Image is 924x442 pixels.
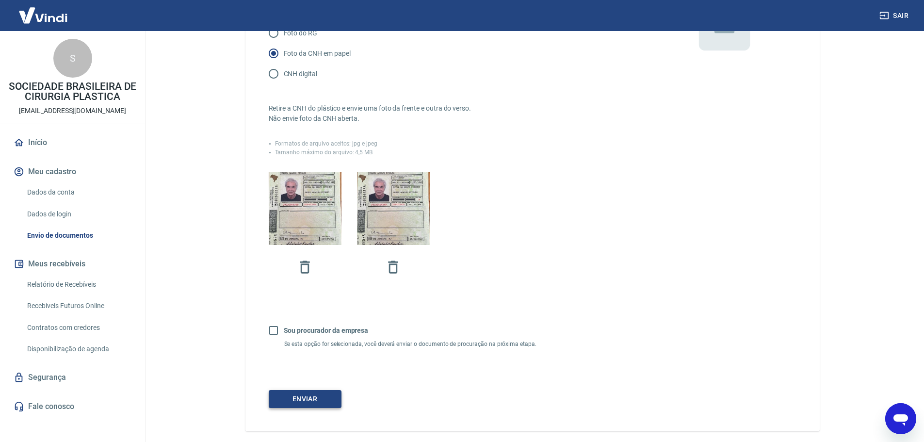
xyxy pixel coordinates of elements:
p: Se esta opção for selecionada, você deverá enviar o documento de procuração na próxima etapa. [284,341,648,347]
a: Envio de documentos [23,226,133,246]
iframe: Botão para abrir a janela de mensagens [885,403,916,434]
a: Segurança [12,367,133,388]
button: Meus recebíveis [12,253,133,275]
a: Relatório de Recebíveis [23,275,133,295]
p: CNH digital [284,69,317,79]
div: S [53,39,92,78]
a: Contratos com credores [23,318,133,338]
a: Dados de login [23,204,133,224]
p: Foto do RG [284,28,318,38]
img: Imagem anexada [269,158,341,260]
button: Meu cadastro [12,161,133,182]
a: Fale conosco [12,396,133,417]
a: Início [12,132,133,153]
p: Foto da CNH em papel [284,49,351,59]
p: [EMAIL_ADDRESS][DOMAIN_NAME] [19,106,126,116]
p: Tamanho máximo do arquivo: 4,5 MB [275,148,373,157]
a: Dados da conta [23,182,133,202]
p: SOCIEDADE BRASILEIRA DE CIRURGIA PLASTICA [8,82,137,102]
p: Formatos de arquivo aceitos: jpg e jpeg [275,139,377,148]
img: Imagem anexada [357,158,430,260]
b: Sou procurador da empresa [284,327,369,334]
button: Enviar [269,390,341,408]
button: Sair [877,7,912,25]
img: Vindi [12,0,75,30]
a: Recebíveis Futuros Online [23,296,133,316]
a: Disponibilização de agenda [23,339,133,359]
p: Retire a CNH do plástico e envie uma foto da frente e outra do verso. Não envie foto da CNH aberta. [269,103,648,124]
